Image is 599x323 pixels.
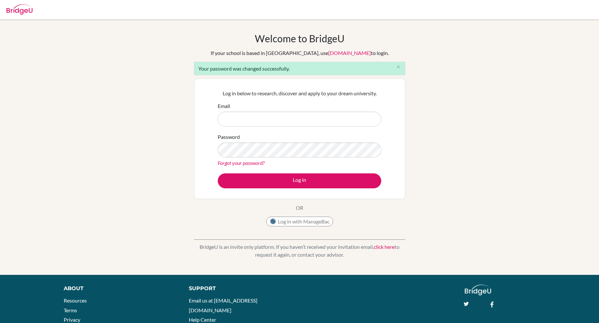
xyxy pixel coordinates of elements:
[218,102,230,110] label: Email
[255,33,345,44] h1: Welcome to BridgeU
[396,64,401,69] i: close
[189,285,292,292] div: Support
[392,62,405,72] button: Close
[64,285,174,292] div: About
[328,50,371,56] a: [DOMAIN_NAME]
[211,49,389,57] div: If your school is based in [GEOGRAPHIC_DATA], use to login.
[266,217,333,226] button: Log in with ManageBac
[218,89,381,97] p: Log in below to research, discover and apply to your dream university.
[218,133,240,141] label: Password
[189,316,216,323] a: Help Center
[218,173,381,188] button: Log in
[465,285,491,295] img: logo_white@2x-f4f0deed5e89b7ecb1c2cc34c3e3d731f90f0f143d5ea2071677605dd97b5244.png
[218,160,265,166] a: Forgot your password?
[7,4,33,15] img: Bridge-U
[64,316,80,323] a: Privacy
[296,204,303,212] p: OR
[374,244,395,250] a: click here
[64,307,77,313] a: Terms
[194,243,405,259] p: BridgeU is an invite only platform. If you haven’t received your invitation email, to request it ...
[189,297,257,313] a: Email us at [EMAIL_ADDRESS][DOMAIN_NAME]
[194,62,405,75] div: Your password was changed successfully.
[64,297,87,303] a: Resources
